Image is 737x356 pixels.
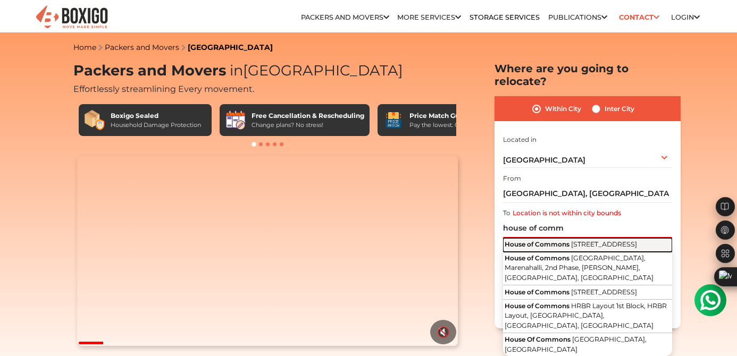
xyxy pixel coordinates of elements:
span: House of Commons [505,254,569,262]
span: [GEOGRAPHIC_DATA] [503,155,585,165]
span: [GEOGRAPHIC_DATA] [226,62,403,79]
img: Price Match Guarantee [383,109,404,131]
label: From [503,174,521,183]
span: Effortlessly streamlining Every movement. [73,84,254,94]
a: Home [73,43,96,52]
label: Located in [503,135,537,145]
a: [GEOGRAPHIC_DATA] [188,43,273,52]
span: House of Commons [505,288,569,296]
button: 🔇 [430,320,456,344]
label: Inter City [605,103,634,115]
span: HRBR Layout 1st Block, HRBR Layout, [GEOGRAPHIC_DATA], [GEOGRAPHIC_DATA], [GEOGRAPHIC_DATA] [505,302,667,329]
img: Free Cancellation & Rescheduling [225,109,246,131]
label: To [503,208,510,218]
a: More services [397,13,461,21]
a: Packers and Movers [105,43,179,52]
div: Price Match Guarantee [409,111,490,121]
img: Boxigo Sealed [84,109,105,131]
video: Your browser does not support the video tag. [77,156,457,346]
span: in [230,62,243,79]
a: Login [671,13,700,21]
div: Change plans? No stress! [252,121,364,130]
input: Select Building or Nearest Landmark [503,219,672,238]
span: House Of Commons [505,335,571,343]
h2: Where are you going to relocate? [495,62,681,88]
label: Within City [545,103,581,115]
img: whatsapp-icon.svg [11,11,32,32]
div: Boxigo Sealed [111,111,201,121]
button: House of Commons HRBR Layout 1st Block, HRBR Layout, [GEOGRAPHIC_DATA], [GEOGRAPHIC_DATA], [GEOGR... [503,300,672,333]
a: Publications [548,13,607,21]
a: Storage Services [470,13,540,21]
h1: Packers and Movers [73,62,462,80]
span: House of Commons [505,302,569,310]
span: [GEOGRAPHIC_DATA], Marenahalli, 2nd Phase, [PERSON_NAME], [GEOGRAPHIC_DATA], [GEOGRAPHIC_DATA] [505,254,654,282]
button: House of Commons [STREET_ADDRESS] [503,238,672,252]
img: Boxigo [35,4,109,30]
div: Free Cancellation & Rescheduling [252,111,364,121]
span: [STREET_ADDRESS] [571,288,637,296]
input: Select Building or Nearest Landmark [503,184,672,203]
a: Contact [615,9,663,26]
a: Packers and Movers [301,13,389,21]
div: Household Damage Protection [111,121,201,130]
label: Location is not within city bounds [513,208,621,218]
button: House of Commons [GEOGRAPHIC_DATA], Marenahalli, 2nd Phase, [PERSON_NAME], [GEOGRAPHIC_DATA], [GE... [503,252,672,285]
div: Pay the lowest. Guaranteed! [409,121,490,130]
span: [STREET_ADDRESS] [571,240,637,248]
span: House of Commons [505,240,569,248]
button: House of Commons [STREET_ADDRESS] [503,286,672,300]
span: [GEOGRAPHIC_DATA], [GEOGRAPHIC_DATA] [505,335,647,353]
